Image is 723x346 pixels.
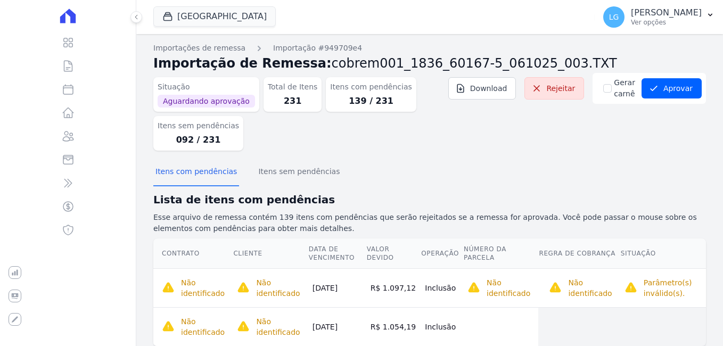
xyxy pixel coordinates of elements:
p: Não identificado [487,277,534,299]
th: Situação [620,238,706,269]
p: Não identificado [181,316,228,337]
h2: Importação de Remessa: [153,54,706,73]
dd: 231 [268,95,318,108]
p: [PERSON_NAME] [631,7,702,18]
button: Itens sem pendências [256,159,342,186]
a: Importações de remessa [153,43,245,54]
nav: Breadcrumb [153,43,706,54]
span: LG [609,13,619,21]
button: Aprovar [642,78,702,98]
th: Contrato [153,238,233,269]
td: [DATE] [308,268,366,307]
td: Inclusão [421,307,463,346]
dt: Situação [158,81,255,93]
th: Número da Parcela [463,238,538,269]
p: Esse arquivo de remessa contém 139 itens com pendências que serão rejeitados se a remessa for apr... [153,212,706,234]
p: Não identificado [181,277,228,299]
p: Não identificado [256,277,303,299]
th: Operação [421,238,463,269]
span: cobrem001_1836_60167-5_061025_003.TXT [332,56,617,71]
td: R$ 1.097,12 [366,268,421,307]
h2: Lista de itens com pendências [153,192,706,208]
p: Não identificado [568,277,615,299]
dt: Itens com pendências [330,81,412,93]
p: Ver opções [631,18,702,27]
button: LG [PERSON_NAME] Ver opções [595,2,723,32]
dd: 139 / 231 [330,95,412,108]
p: Não identificado [256,316,303,337]
th: Regra de Cobrança [538,238,620,269]
span: Aguardando aprovação [158,95,255,108]
a: Importação #949709e4 [273,43,362,54]
td: R$ 1.054,19 [366,307,421,346]
p: Parâmetro(s) inválido(s). [644,277,702,299]
th: Data de Vencimento [308,238,366,269]
th: Valor devido [366,238,421,269]
button: [GEOGRAPHIC_DATA] [153,6,276,27]
td: [DATE] [308,307,366,346]
button: Itens com pendências [153,159,239,186]
label: Gerar carnê [614,77,635,100]
th: Cliente [233,238,308,269]
dt: Total de Itens [268,81,318,93]
a: Rejeitar [524,77,584,100]
a: Download [448,77,516,100]
dt: Itens sem pendências [158,120,239,131]
dd: 092 / 231 [158,134,239,146]
td: Inclusão [421,268,463,307]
